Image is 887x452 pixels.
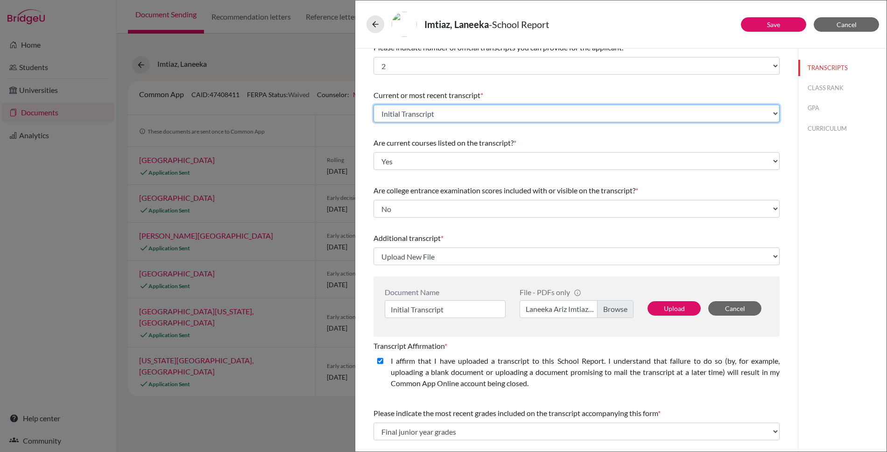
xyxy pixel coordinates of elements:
button: TRANSCRIPTS [798,60,887,76]
div: File - PDFs only [520,288,634,297]
span: Are current courses listed on the transcript? [373,138,514,147]
span: Additional transcript [373,233,441,242]
span: info [574,289,581,297]
button: GPA [798,100,887,116]
span: Are college entrance examination scores included with or visible on the transcript? [373,186,635,195]
button: Cancel [708,301,761,316]
button: Upload [648,301,701,316]
span: Transcript Affirmation [373,341,444,350]
span: - School Report [489,19,549,30]
span: Please indicate the most recent grades included on the transcript accompanying this form [373,409,658,417]
strong: Imtiaz, Laneeka [424,19,489,30]
button: CLASS RANK [798,80,887,96]
span: Current or most recent transcript [373,91,480,99]
button: CURRICULUM [798,120,887,137]
label: Laneeka Ariz Imtiaz-IT.pdf [520,300,634,318]
div: Document Name [385,288,506,297]
label: I affirm that I have uploaded a transcript to this School Report. I understand that failure to do... [391,355,780,389]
